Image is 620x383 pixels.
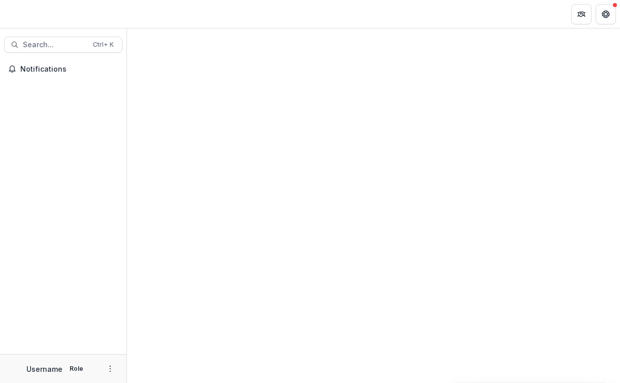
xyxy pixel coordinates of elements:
button: Notifications [4,61,122,77]
button: Get Help [596,4,616,24]
span: Notifications [20,65,118,74]
span: Search... [23,41,87,49]
button: Search... [4,37,122,53]
p: Username [26,364,62,374]
p: Role [67,364,86,373]
button: More [104,363,116,375]
button: Partners [571,4,592,24]
div: Ctrl + K [91,39,116,50]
